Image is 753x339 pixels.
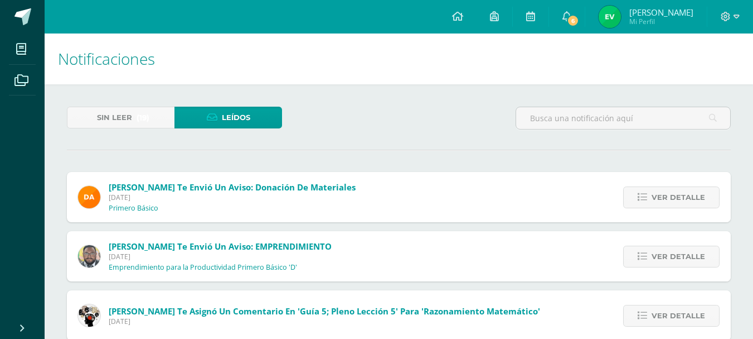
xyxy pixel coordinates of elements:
[599,6,621,28] img: 2dbed10b0cb3ddddc6c666b9f0b18d18.png
[652,187,705,208] span: Ver detalle
[516,107,730,129] input: Busca una notificación aquí
[58,48,155,69] span: Notificaciones
[78,186,100,208] img: f9d34ca01e392badc01b6cd8c48cabbd.png
[97,107,132,128] span: Sin leer
[109,305,540,317] span: [PERSON_NAME] te asignó un comentario en 'Guía 5; Pleno Lección 5' para 'Razonamiento Matemático'
[652,305,705,326] span: Ver detalle
[629,7,693,18] span: [PERSON_NAME]
[78,304,100,327] img: d172b984f1f79fc296de0e0b277dc562.png
[109,193,356,202] span: [DATE]
[109,317,540,326] span: [DATE]
[109,204,158,213] p: Primero Básico
[629,17,693,26] span: Mi Perfil
[222,107,250,128] span: Leídos
[109,182,356,193] span: [PERSON_NAME] te envió un aviso: Donación de Materiales
[137,107,149,128] span: (19)
[652,246,705,267] span: Ver detalle
[109,241,332,252] span: [PERSON_NAME] te envió un aviso: EMPRENDIMIENTO
[78,245,100,268] img: 712781701cd376c1a616437b5c60ae46.png
[174,107,282,128] a: Leídos
[109,252,332,261] span: [DATE]
[109,263,297,272] p: Emprendimiento para la Productividad Primero Básico 'D'
[67,107,174,128] a: Sin leer(19)
[567,15,579,27] span: 6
